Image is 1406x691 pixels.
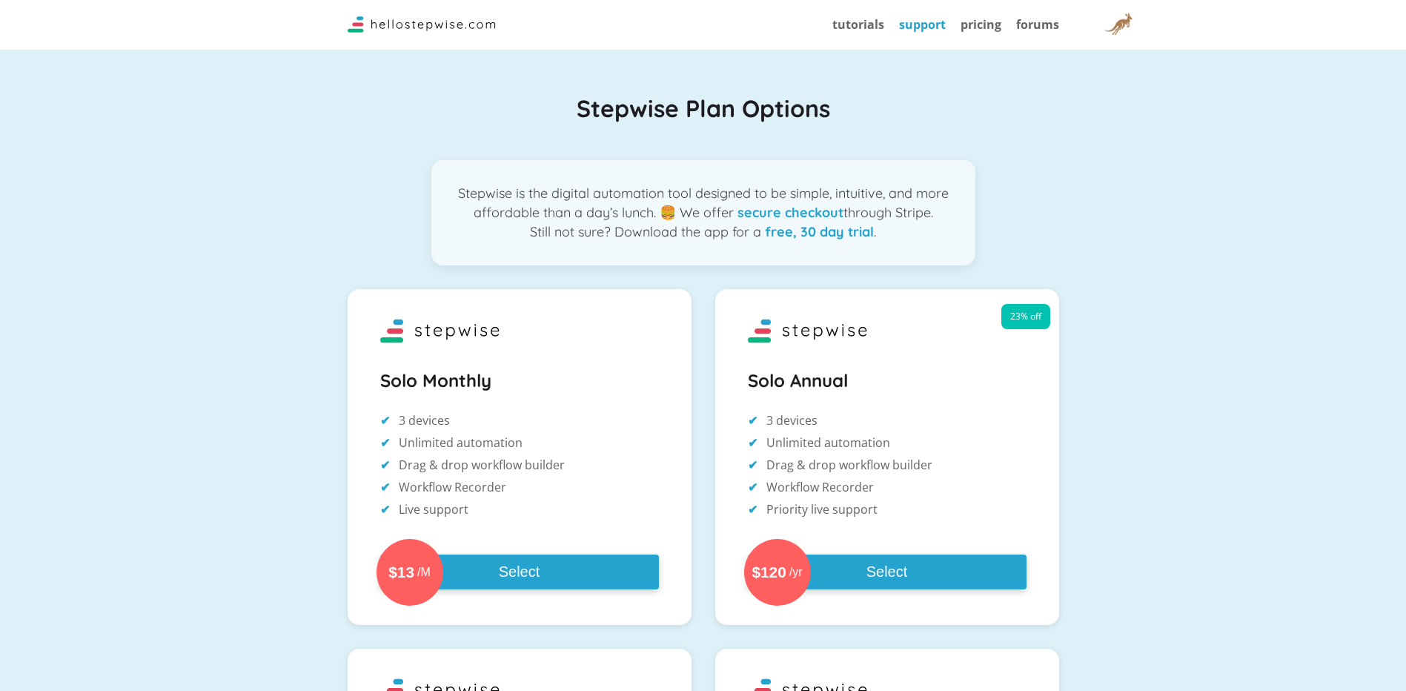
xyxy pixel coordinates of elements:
[380,500,659,519] li: Live support
[748,477,1027,497] li: Workflow Recorder
[380,411,659,430] li: 3 devices
[348,93,1059,125] h1: Stepwise Plan Options
[380,433,659,452] li: Unlimited automation
[733,313,881,350] img: Stepwise
[388,563,414,581] span: $13
[752,563,786,581] span: $120
[1016,16,1059,33] a: forums
[1001,304,1050,329] span: 23% off
[431,160,975,265] p: Stepwise is the digital automation tool designed to be simple, intuitive, and more affordable tha...
[748,365,1027,397] h2: Solo Annual
[380,477,659,497] li: Workflow Recorder
[748,455,1027,475] li: Drag & drop workflow builder
[348,20,496,36] a: Stepwise
[417,566,431,579] span: /M
[789,566,803,579] span: /yr
[380,365,659,397] h2: Solo Monthly
[765,223,874,240] strong: free, 30 day trial
[348,16,496,33] img: Logo
[737,204,843,221] strong: secure checkout
[380,555,659,589] button: $13/MSelect
[1100,7,1137,44] img: User Avatar
[365,313,514,350] img: Stepwise
[961,16,1001,33] a: pricing
[748,500,1027,519] li: Priority live support
[748,411,1027,430] li: 3 devices
[899,16,946,33] a: support
[380,455,659,475] li: Drag & drop workflow builder
[748,555,1027,589] button: $120/yrSelect
[832,16,884,33] a: tutorials
[748,433,1027,452] li: Unlimited automation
